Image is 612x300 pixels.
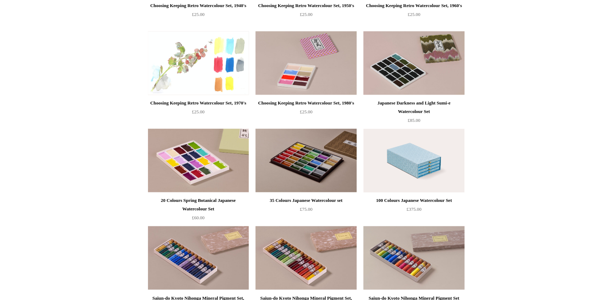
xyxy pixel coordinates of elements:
[363,226,464,290] a: Saiun-do Kyoto Nihonga Mineral Pigment Set Saiun-do Kyoto Nihonga Mineral Pigment Set
[148,31,249,95] img: Choosing Keeping Retro Watercolour Set, 1970's
[257,196,354,205] div: 35 Colours Japanese Watercolour set
[255,1,356,30] a: Choosing Keeping Retro Watercolour Set, 1950's £25.00
[363,226,464,290] img: Saiun-do Kyoto Nihonga Mineral Pigment Set
[148,226,249,290] a: Saiun-do Kyoto Nihonga Mineral Pigment Set, Blue Iris Saiun-do Kyoto Nihonga Mineral Pigment Set,...
[257,99,354,107] div: Choosing Keeping Retro Watercolour Set, 1980's
[255,129,356,192] a: 35 Colours Japanese Watercolour set 35 Colours Japanese Watercolour set
[150,99,247,107] div: Choosing Keeping Retro Watercolour Set, 1970's
[148,226,249,290] img: Saiun-do Kyoto Nihonga Mineral Pigment Set, Blue Iris
[255,99,356,128] a: Choosing Keeping Retro Watercolour Set, 1980's £25.00
[363,129,464,192] a: 100 Colours Japanese Watercolour Set 100 Colours Japanese Watercolour Set
[255,226,356,290] a: Saiun-do Kyoto Nihonga Mineral Pigment Set, Red Camellia Saiun-do Kyoto Nihonga Mineral Pigment S...
[255,31,356,95] a: Choosing Keeping Retro Watercolour Set, 1980's Choosing Keeping Retro Watercolour Set, 1980's
[365,196,462,205] div: 100 Colours Japanese Watercolour Set
[150,1,247,10] div: Choosing Keeping Retro Watercolour Set, 1940's
[408,118,420,123] span: £85.00
[406,206,421,212] span: £375.00
[363,1,464,30] a: Choosing Keeping Retro Watercolour Set, 1960's £25.00
[148,129,249,192] a: 20 Colours Spring Botanical Japanese Watercolour Set 20 Colours Spring Botanical Japanese Waterco...
[255,196,356,225] a: 35 Colours Japanese Watercolour set £75.00
[148,1,249,30] a: Choosing Keeping Retro Watercolour Set, 1940's £25.00
[255,129,356,192] img: 35 Colours Japanese Watercolour set
[148,31,249,95] a: Choosing Keeping Retro Watercolour Set, 1970's Choosing Keeping Retro Watercolour Set, 1970's
[363,196,464,225] a: 100 Colours Japanese Watercolour Set £375.00
[148,129,249,192] img: 20 Colours Spring Botanical Japanese Watercolour Set
[255,226,356,290] img: Saiun-do Kyoto Nihonga Mineral Pigment Set, Red Camellia
[148,196,249,225] a: 20 Colours Spring Botanical Japanese Watercolour Set £60.00
[300,206,313,212] span: £75.00
[257,1,354,10] div: Choosing Keeping Retro Watercolour Set, 1950's
[148,99,249,128] a: Choosing Keeping Retro Watercolour Set, 1970's £25.00
[192,12,205,17] span: £25.00
[363,99,464,128] a: Japanese Darkness and Light Sumi-e Watercolour Set £85.00
[192,215,205,220] span: £60.00
[255,31,356,95] img: Choosing Keeping Retro Watercolour Set, 1980's
[365,1,462,10] div: Choosing Keeping Retro Watercolour Set, 1960's
[365,99,462,116] div: Japanese Darkness and Light Sumi-e Watercolour Set
[150,196,247,213] div: 20 Colours Spring Botanical Japanese Watercolour Set
[363,31,464,95] img: Japanese Darkness and Light Sumi-e Watercolour Set
[408,12,420,17] span: £25.00
[300,109,313,114] span: £25.00
[363,129,464,192] img: 100 Colours Japanese Watercolour Set
[300,12,313,17] span: £25.00
[363,31,464,95] a: Japanese Darkness and Light Sumi-e Watercolour Set Japanese Darkness and Light Sumi-e Watercolour...
[192,109,205,114] span: £25.00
